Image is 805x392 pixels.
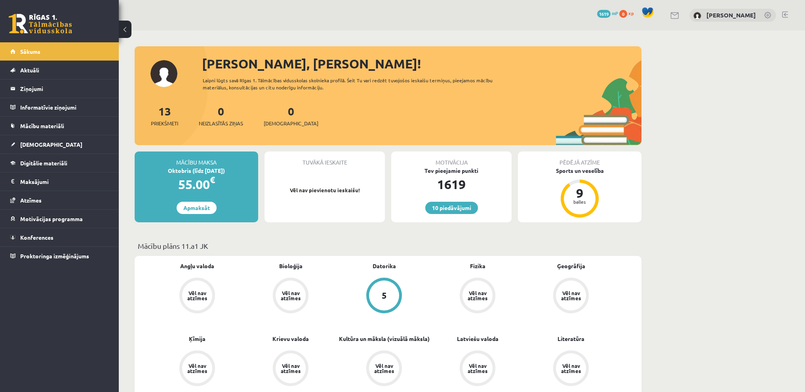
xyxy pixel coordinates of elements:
div: Vēl nav atzīmes [560,290,582,301]
a: Motivācijas programma [10,210,109,228]
a: Literatūra [558,335,584,343]
img: Viktorija Bērziņa [693,12,701,20]
div: Vēl nav atzīmes [186,290,208,301]
p: Vēl nav pievienotu ieskaišu! [268,186,381,194]
a: 0Neizlasītās ziņas [199,104,243,127]
span: Proktoringa izmēģinājums [20,252,89,259]
span: Digitālie materiāli [20,159,67,167]
a: Apmaksāt [177,202,217,214]
a: Atzīmes [10,191,109,209]
a: Sports un veselība 9 balles [518,167,641,219]
span: Atzīmes [20,197,42,204]
a: Fizika [470,262,485,270]
a: Angļu valoda [180,262,214,270]
div: Vēl nav atzīmes [466,363,489,373]
span: xp [628,10,634,16]
span: Priekšmeti [151,119,178,127]
a: Rīgas 1. Tālmācības vidusskola [9,14,72,34]
span: Motivācijas programma [20,215,83,222]
div: 55.00 [135,175,258,194]
a: Vēl nav atzīmes [524,350,618,388]
div: Tuvākā ieskaite [265,151,385,167]
span: 0 [619,10,627,18]
a: 10 piedāvājumi [425,202,478,214]
div: Vēl nav atzīmes [560,363,582,373]
div: Sports un veselība [518,167,641,175]
span: Mācību materiāli [20,122,64,129]
a: Vēl nav atzīmes [244,350,337,388]
div: Pēdējā atzīme [518,151,641,167]
div: Vēl nav atzīmes [466,290,489,301]
a: Krievu valoda [272,335,309,343]
div: Vēl nav atzīmes [186,363,208,373]
a: [DEMOGRAPHIC_DATA] [10,135,109,153]
a: Vēl nav atzīmes [524,278,618,315]
a: Informatīvie ziņojumi [10,98,109,116]
a: Aktuāli [10,61,109,79]
a: 0 xp [619,10,638,16]
a: 1619 mP [597,10,618,16]
a: Sākums [10,42,109,61]
a: Proktoringa izmēģinājums [10,247,109,265]
a: Ģeogrāfija [557,262,585,270]
div: 9 [568,187,592,199]
div: Mācību maksa [135,151,258,167]
a: Vēl nav atzīmes [150,278,244,315]
div: 1619 [391,175,512,194]
a: [PERSON_NAME] [706,11,756,19]
a: Vēl nav atzīmes [150,350,244,388]
legend: Informatīvie ziņojumi [20,98,109,116]
a: Bioloģija [279,262,303,270]
legend: Ziņojumi [20,80,109,98]
a: 5 [337,278,431,315]
legend: Maksājumi [20,172,109,191]
div: Oktobris (līdz [DATE]) [135,167,258,175]
a: Vēl nav atzīmes [244,278,337,315]
a: 0[DEMOGRAPHIC_DATA] [264,104,318,127]
span: [DEMOGRAPHIC_DATA] [264,119,318,127]
span: Neizlasītās ziņas [199,119,243,127]
a: Kultūra un māksla (vizuālā māksla) [339,335,430,343]
div: Laipni lūgts savā Rīgas 1. Tālmācības vidusskolas skolnieka profilā. Šeit Tu vari redzēt tuvojošo... [203,77,507,91]
a: Konferences [10,228,109,246]
p: Mācību plāns 11.a1 JK [138,241,638,251]
a: Mācību materiāli [10,117,109,135]
a: Vēl nav atzīmes [431,278,524,315]
a: Maksājumi [10,172,109,191]
a: 13Priekšmeti [151,104,178,127]
div: balles [568,199,592,204]
a: Datorika [373,262,396,270]
span: Aktuāli [20,66,39,74]
a: Ziņojumi [10,80,109,98]
a: Digitālie materiāli [10,154,109,172]
div: Tev pieejamie punkti [391,167,512,175]
div: Vēl nav atzīmes [373,363,395,373]
a: Vēl nav atzīmes [431,350,524,388]
a: Ķīmija [189,335,206,343]
span: [DEMOGRAPHIC_DATA] [20,141,82,148]
div: [PERSON_NAME], [PERSON_NAME]! [202,54,641,73]
a: Vēl nav atzīmes [337,350,431,388]
span: € [210,174,215,186]
span: mP [612,10,618,16]
a: Latviešu valoda [457,335,499,343]
div: Motivācija [391,151,512,167]
div: Vēl nav atzīmes [280,363,302,373]
div: 5 [382,291,387,300]
span: 1619 [597,10,611,18]
div: Vēl nav atzīmes [280,290,302,301]
span: Konferences [20,234,53,241]
span: Sākums [20,48,40,55]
